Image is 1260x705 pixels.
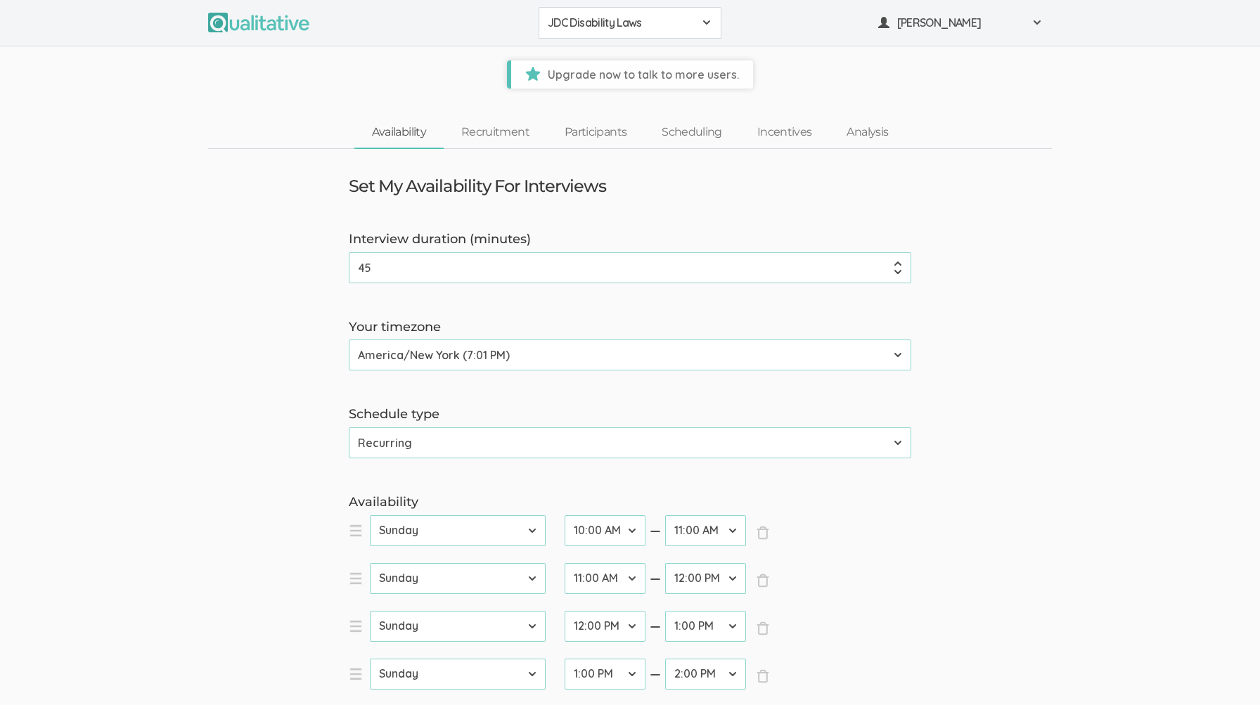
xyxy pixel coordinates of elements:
[349,406,911,424] label: Schedule type
[756,621,770,635] span: ×
[829,117,906,148] a: Analysis
[511,60,753,89] span: Upgrade now to talk to more users.
[208,13,309,32] img: Qualitative
[349,231,911,249] label: Interview duration (minutes)
[1190,638,1260,705] iframe: Chat Widget
[740,117,830,148] a: Incentives
[869,7,1052,39] button: [PERSON_NAME]
[354,117,444,148] a: Availability
[539,7,721,39] button: JDC Disability Laws
[756,574,770,588] span: ×
[349,493,911,512] label: Availability
[548,15,694,31] span: JDC Disability Laws
[444,117,547,148] a: Recruitment
[349,318,911,337] label: Your timezone
[547,117,644,148] a: Participants
[897,15,1024,31] span: [PERSON_NAME]
[349,177,606,195] h3: Set My Availability For Interviews
[756,669,770,683] span: ×
[644,117,740,148] a: Scheduling
[507,60,753,89] a: Upgrade now to talk to more users.
[756,526,770,540] span: ×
